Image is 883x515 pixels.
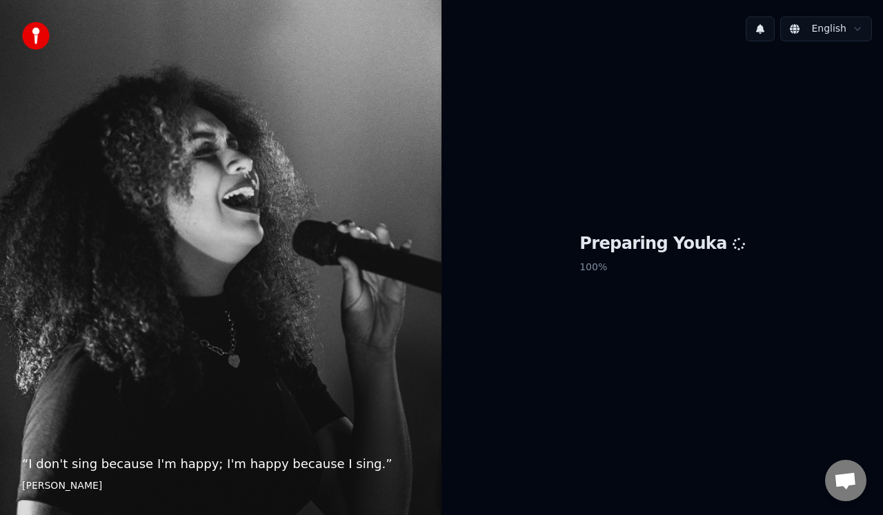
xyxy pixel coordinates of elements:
[22,479,419,493] footer: [PERSON_NAME]
[22,454,419,474] p: “ I don't sing because I'm happy; I'm happy because I sing. ”
[579,255,745,280] p: 100 %
[579,233,745,255] h1: Preparing Youka
[22,22,50,50] img: youka
[825,460,866,501] div: Open chat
